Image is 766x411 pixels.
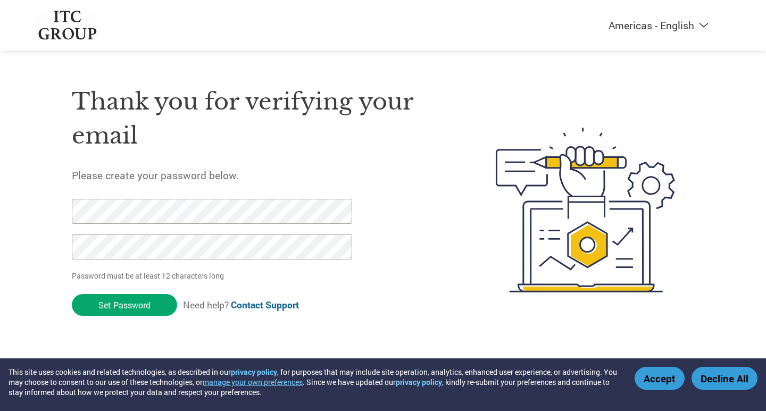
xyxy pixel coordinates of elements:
p: Password must be at least 12 characters long [72,270,356,281]
h1: Thank you for verifying your email [72,85,445,153]
button: Decline All [692,367,757,390]
a: privacy policy [396,377,442,387]
img: create-password [477,69,695,351]
div: This site uses cookies and related technologies, as described in our , for purposes that may incl... [9,367,619,397]
button: manage your own preferences [203,377,303,387]
a: privacy policy [231,367,277,377]
a: Contact Support [231,299,299,311]
h5: Please create your password below. [72,169,445,182]
button: Accept [635,367,685,390]
img: ITC Group [37,11,98,40]
span: Need help? [183,299,299,311]
input: Set Password [72,294,177,316]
